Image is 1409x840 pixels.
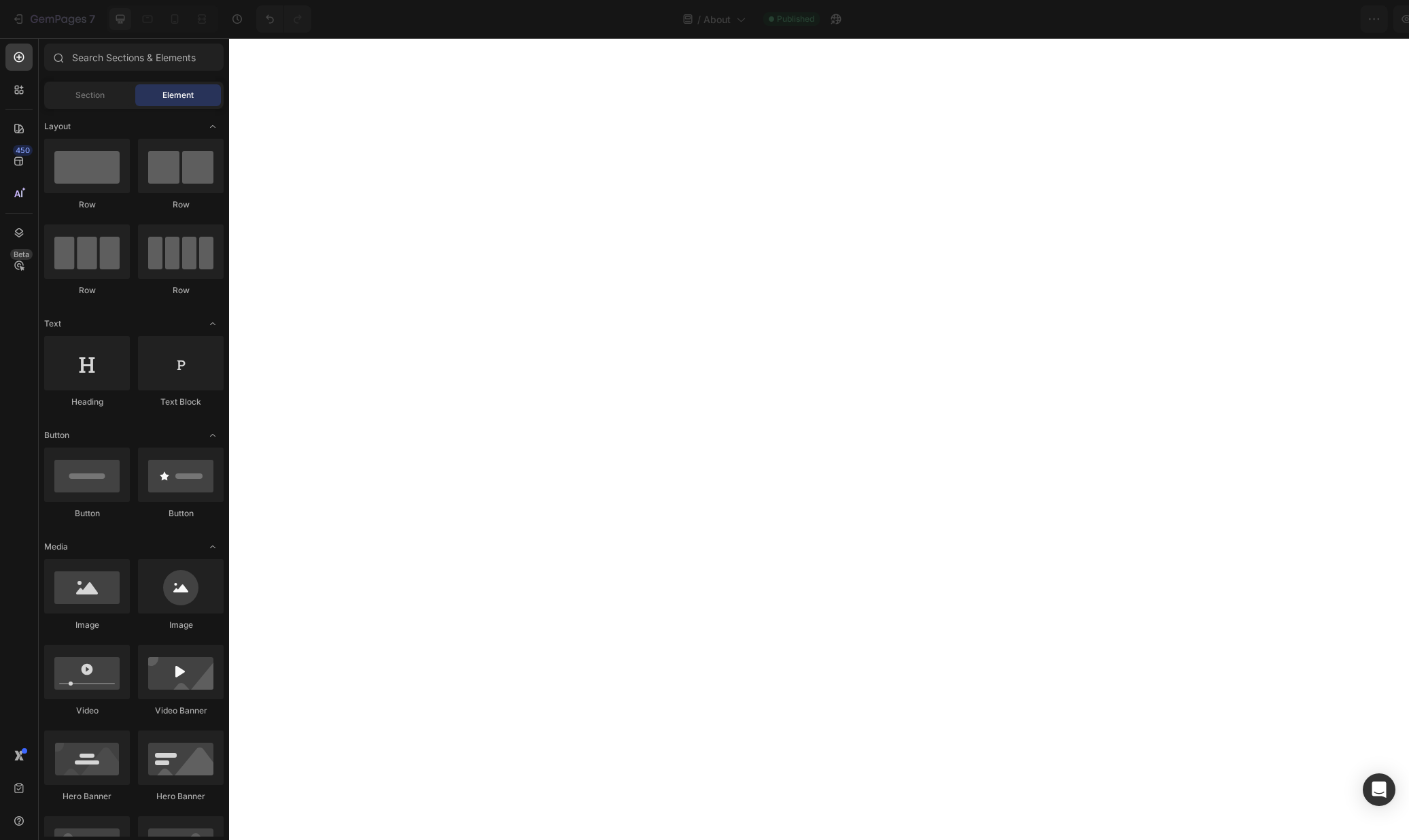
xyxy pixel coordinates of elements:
div: Row [138,199,224,211]
div: Heading [44,396,130,408]
iframe: Design area [229,38,1409,840]
div: Button [44,507,130,520]
span: Toggle open [202,424,224,446]
span: Published [777,13,814,25]
div: 450 [13,145,33,156]
span: / [697,12,701,27]
div: Text Block [138,396,224,408]
span: Media [44,541,68,553]
span: Text [44,318,61,330]
p: 7 [89,11,95,27]
span: About [703,12,731,27]
div: Open Intercom Messenger [1363,773,1395,806]
div: Hero Banner [44,790,130,803]
span: Layout [44,120,71,133]
div: Hero Banner [138,790,224,803]
div: Undo/Redo [256,5,311,33]
div: Image [44,619,130,631]
div: Video Banner [138,705,224,717]
span: Toggle open [202,116,224,137]
input: Search Sections & Elements [44,44,224,71]
div: Row [138,284,224,297]
button: 7 [5,5,101,33]
div: Row [44,199,130,211]
div: Beta [10,249,33,260]
button: Publish [1319,5,1376,33]
div: Video [44,705,130,717]
span: Section [75,89,105,101]
div: Row [44,284,130,297]
span: Button [44,429,69,441]
div: Button [138,507,224,520]
span: Toggle open [202,313,224,335]
div: Publish [1330,12,1364,27]
span: Element [162,89,194,101]
span: Toggle open [202,536,224,558]
span: Save [1280,14,1302,25]
button: Save [1268,5,1313,33]
div: Image [138,619,224,631]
